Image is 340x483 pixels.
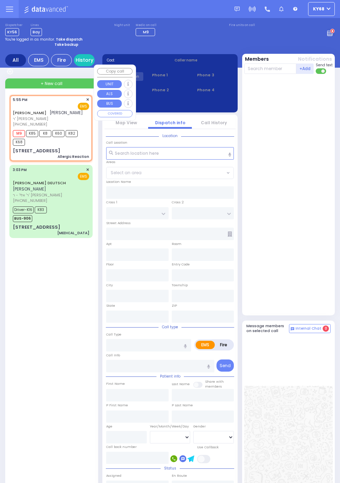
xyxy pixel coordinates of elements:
a: Map View [116,120,137,126]
span: M9 [13,130,25,137]
label: State [106,303,115,308]
span: ✕ [86,167,89,173]
label: Caller name [175,58,233,63]
span: K85 [26,130,38,137]
span: ✕ [86,97,89,103]
label: Age [106,424,112,429]
span: Bay [31,28,42,36]
label: ZIP [172,303,177,308]
span: Phone 2 [152,87,188,93]
button: Send [216,359,234,372]
label: P Last Name [172,403,193,408]
strong: Take backup [54,42,78,47]
span: [PERSON_NAME] [50,110,83,116]
span: KY56 [5,28,19,36]
span: + New call [41,80,62,87]
button: BUS [97,100,122,108]
button: ky68 [308,2,335,16]
label: Call Type [106,332,121,337]
span: EMS [78,103,89,110]
label: Medic on call [136,23,157,27]
span: [PHONE_NUMBER] [13,121,47,127]
label: Assigned [106,473,121,478]
span: Phone 3 [197,72,233,78]
div: [MEDICAL_DATA] [57,230,89,236]
label: Street Address [106,221,131,226]
div: [STREET_ADDRESS] [13,147,60,154]
span: ר' אלי' - ר' [PERSON_NAME] [13,192,87,198]
label: Room [172,241,181,246]
span: Send text [316,62,333,68]
label: Use Callback [197,445,219,450]
h5: Message members on selected call [246,324,289,333]
button: Members [245,56,269,63]
input: Search member [244,63,297,74]
span: 0 [323,325,329,332]
span: [PHONE_NUMBER] [13,198,47,203]
span: M9 [143,29,149,35]
label: Dispatcher [5,23,23,27]
label: Call Info [106,353,120,358]
span: Phone 1 [152,72,188,78]
span: Internal Chat [296,326,321,331]
span: ky68 [313,6,324,12]
label: Turn off text [316,68,327,75]
label: Night unit [114,23,130,27]
button: Notifications [298,56,332,63]
img: Logo [24,5,70,14]
button: ALS [97,90,122,98]
label: Fire units on call [229,23,255,27]
span: ר' [PERSON_NAME] [13,116,83,122]
label: Cross 1 [106,200,117,205]
button: Copy call [97,68,133,75]
span: Phone 4 [197,87,233,93]
label: City [106,283,113,288]
div: Year/Month/Week/Day [150,424,190,429]
label: EMS [196,341,215,349]
a: [PERSON_NAME] [13,110,46,116]
small: Share with [205,379,224,384]
label: Cross 2 [172,200,184,205]
span: EMS [78,173,89,180]
span: K83 [35,206,47,213]
span: Location [159,133,181,138]
span: K8 [39,130,51,137]
label: Call back number [106,444,137,449]
span: K82 [66,130,78,137]
span: K60 [52,130,65,137]
span: members [205,384,222,389]
label: Caller: [107,65,166,70]
div: EMS [28,54,49,66]
label: First Name [106,381,125,386]
label: Floor [106,262,114,267]
label: Last Name [172,382,190,387]
img: message.svg [235,7,240,12]
label: Gender [193,424,206,429]
span: Status [161,466,180,471]
div: Allergic Reaction [58,154,89,159]
label: P First Name [106,403,128,408]
span: 3:03 PM [13,167,27,172]
span: [PERSON_NAME] [13,186,46,192]
button: UNIT [97,80,122,88]
label: Cad: [107,58,166,63]
input: Search location here [106,147,234,160]
span: K68 [13,139,25,146]
img: comment-alt.png [291,327,294,331]
label: Last 3 location [107,102,170,107]
span: You're logged in as monitor. [5,37,55,42]
label: Fire [214,341,233,349]
div: Fire [51,54,72,66]
button: COVERED [97,110,133,118]
a: Call History [201,120,227,126]
button: +Add [296,63,314,74]
span: Other building occupants [228,231,232,237]
div: [STREET_ADDRESS] [13,224,60,231]
a: Dispatch info [155,120,185,126]
a: History [74,54,95,66]
label: Areas [106,160,116,164]
label: Lines [31,23,42,27]
label: Location Name [106,179,131,184]
span: 5:55 PM [13,97,27,102]
span: Call type [159,324,181,330]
